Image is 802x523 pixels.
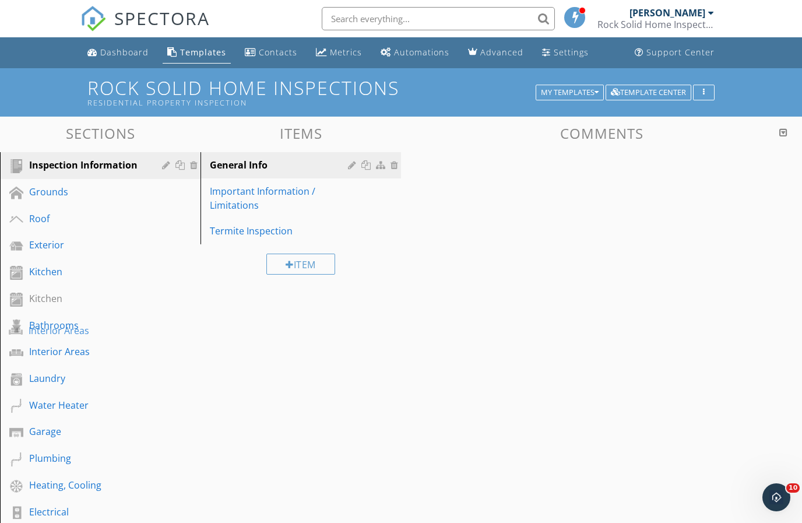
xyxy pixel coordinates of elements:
div: Garage [29,424,145,438]
div: Water Heater [29,398,145,412]
div: Important Information / Limitations [210,184,351,212]
div: Plumbing [29,451,145,465]
div: Automations [394,47,449,58]
div: Dashboard [100,47,149,58]
div: Roof [29,212,145,226]
div: Settings [554,47,589,58]
div: My Templates [541,89,599,97]
div: Kitchen [29,265,145,279]
a: SPECTORA [80,16,210,40]
a: Contacts [240,42,302,64]
div: Kitchen [29,292,145,306]
div: Grounds [29,185,145,199]
a: Dashboard [83,42,153,64]
div: Item [266,254,335,275]
a: Template Center [606,86,691,97]
a: Support Center [630,42,719,64]
a: Metrics [311,42,367,64]
div: Laundry [29,371,145,385]
a: Advanced [463,42,528,64]
input: Search everything... [322,7,555,30]
div: Inspection Information [29,158,145,172]
div: Rock Solid Home Inspections, LLC [597,19,714,30]
a: Settings [537,42,593,64]
img: The Best Home Inspection Software - Spectora [80,6,106,31]
h1: Rock Solid Home Inspections [87,78,714,107]
div: Metrics [330,47,362,58]
h3: Items [200,125,401,141]
div: Template Center [611,89,686,97]
h3: Comments [408,125,795,141]
div: Contacts [259,47,297,58]
button: My Templates [536,85,604,101]
a: Automations (Basic) [376,42,454,64]
span: 10 [786,483,800,493]
div: Interior Areas [29,345,145,359]
div: Heating, Cooling [29,478,145,492]
div: Templates [180,47,226,58]
div: Exterior [29,238,145,252]
div: Residential Property Inspection [87,98,539,107]
span: SPECTORA [114,6,210,30]
div: Support Center [646,47,715,58]
div: Termite Inspection [210,224,351,238]
iframe: Intercom live chat [762,483,790,511]
a: Templates [163,42,231,64]
div: Bathrooms [29,318,145,332]
button: Template Center [606,85,691,101]
div: [PERSON_NAME] [629,7,705,19]
div: Electrical [29,505,145,519]
div: General Info [210,158,351,172]
div: Advanced [480,47,523,58]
